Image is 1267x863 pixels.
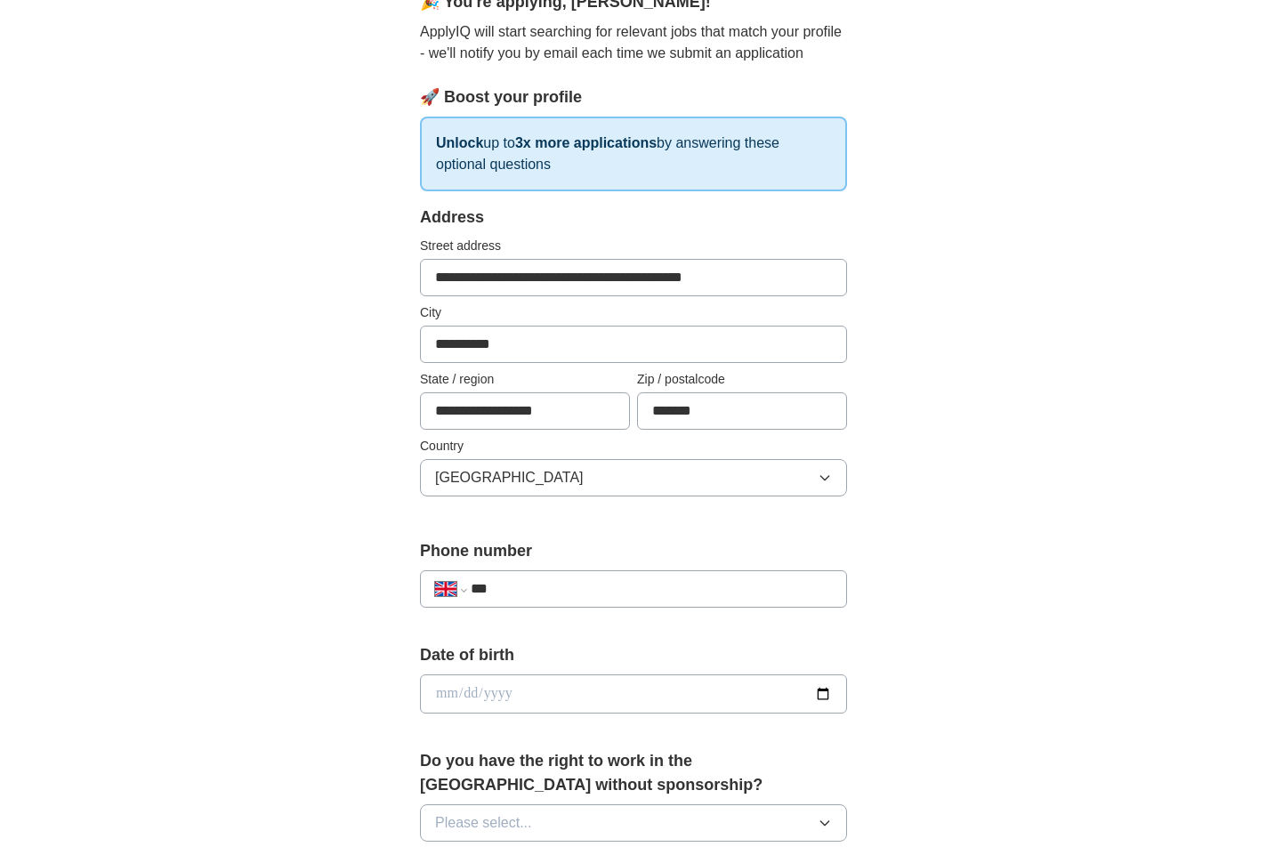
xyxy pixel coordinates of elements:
span: Please select... [435,812,532,834]
label: Country [420,437,847,456]
div: Address [420,206,847,230]
label: Zip / postalcode [637,370,847,389]
p: up to by answering these optional questions [420,117,847,191]
div: 🚀 Boost your profile [420,85,847,109]
label: Date of birth [420,643,847,667]
label: Street address [420,237,847,255]
label: Do you have the right to work in the [GEOGRAPHIC_DATA] without sponsorship? [420,749,847,797]
button: [GEOGRAPHIC_DATA] [420,459,847,496]
span: [GEOGRAPHIC_DATA] [435,467,584,488]
strong: 3x more applications [515,135,657,150]
p: ApplyIQ will start searching for relevant jobs that match your profile - we'll notify you by emai... [420,21,847,64]
strong: Unlock [436,135,483,150]
button: Please select... [420,804,847,842]
label: Phone number [420,539,847,563]
label: State / region [420,370,630,389]
label: City [420,303,847,322]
